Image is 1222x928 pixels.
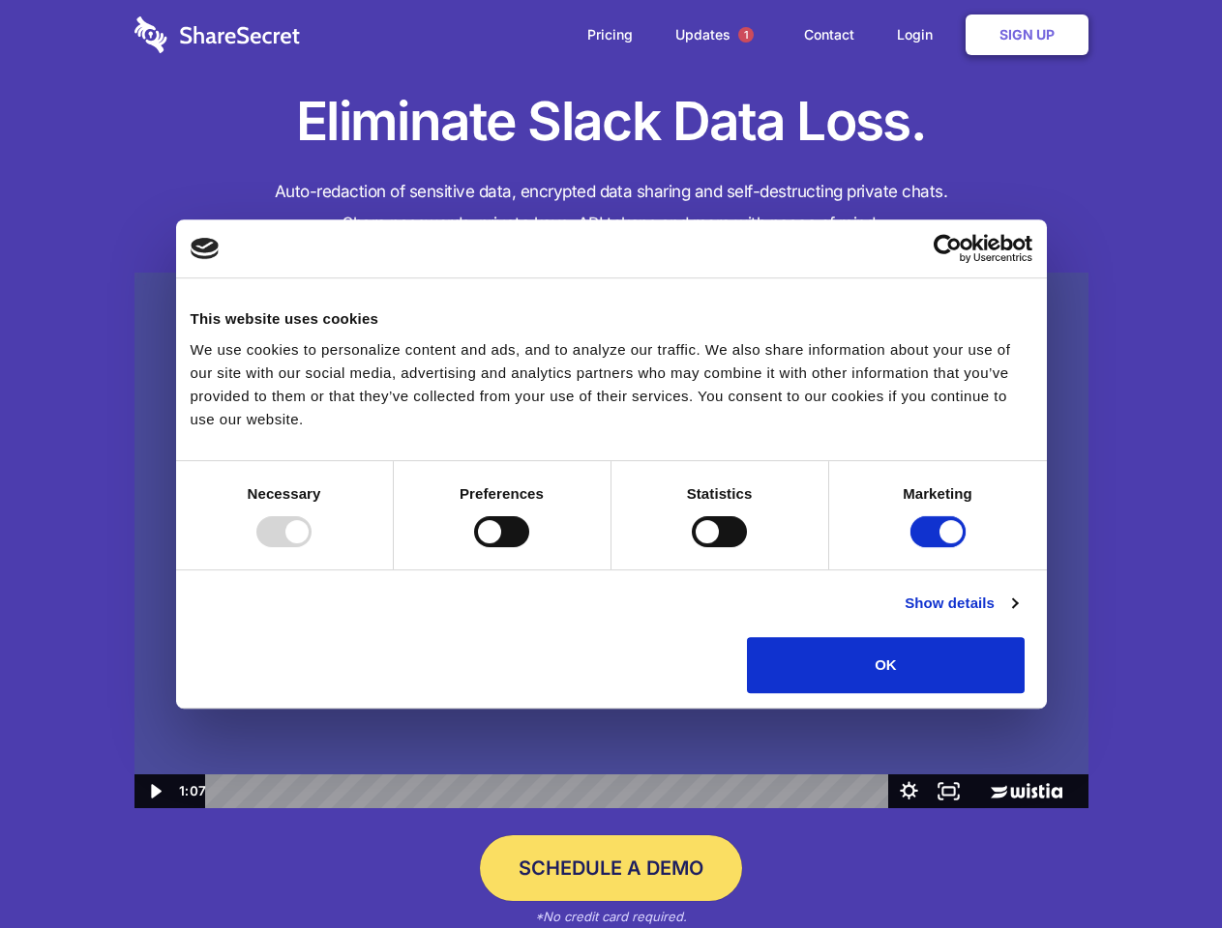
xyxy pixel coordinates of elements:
[134,16,300,53] img: logo-wordmark-white-trans-d4663122ce5f474addd5e946df7df03e33cb6a1c49d2221995e7729f52c070b2.svg
[1125,831,1199,905] iframe: Drift Widget Chat Controller
[535,909,687,924] em: *No credit card required.
[248,485,321,502] strong: Necessary
[134,774,174,808] button: Play Video
[221,774,879,808] div: Playbar
[905,592,1017,615] a: Show details
[889,774,929,808] button: Show settings menu
[191,307,1032,331] div: This website uses cookies
[738,27,754,43] span: 1
[785,5,874,65] a: Contact
[966,14,1088,55] a: Sign Up
[134,176,1088,240] h4: Auto-redaction of sensitive data, encrypted data sharing and self-destructing private chats. Shar...
[903,485,972,502] strong: Marketing
[687,485,753,502] strong: Statistics
[191,338,1032,431] div: We use cookies to personalize content and ads, and to analyze our traffic. We also share informat...
[460,485,544,502] strong: Preferences
[863,234,1032,263] a: Usercentrics Cookiebot - opens in a new window
[191,238,220,259] img: logo
[568,5,652,65] a: Pricing
[134,87,1088,157] h1: Eliminate Slack Data Loss.
[747,637,1025,693] button: OK
[878,5,962,65] a: Login
[480,835,742,901] a: Schedule a Demo
[929,774,969,808] button: Fullscreen
[969,774,1088,808] a: Wistia Logo -- Learn More
[134,273,1088,809] img: Sharesecret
